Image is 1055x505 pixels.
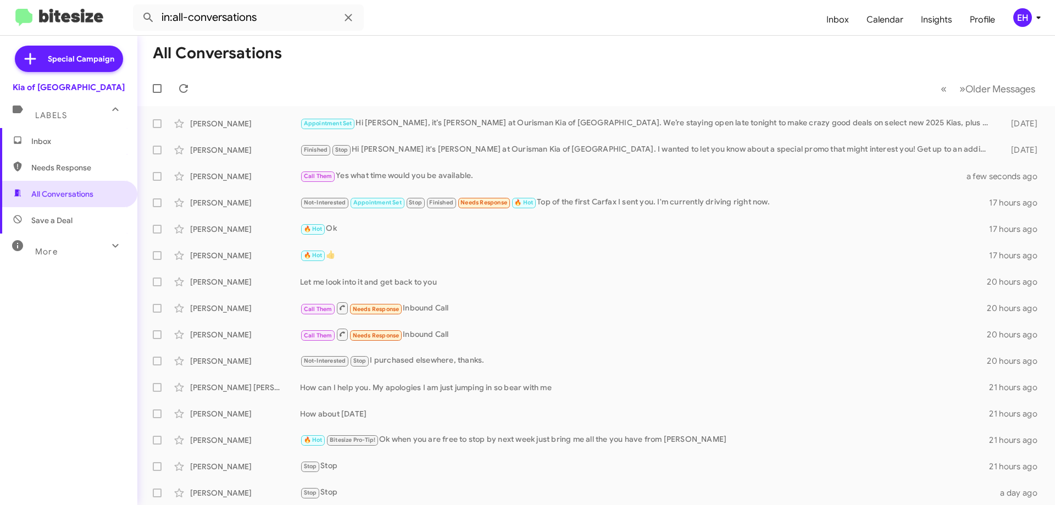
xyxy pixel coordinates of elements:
[304,225,323,232] span: 🔥 Hot
[304,252,323,259] span: 🔥 Hot
[304,199,346,206] span: Not-Interested
[190,276,300,287] div: [PERSON_NAME]
[987,303,1046,314] div: 20 hours ago
[31,136,125,147] span: Inbox
[429,199,453,206] span: Finished
[300,249,989,262] div: 👍
[514,199,533,206] span: 🔥 Hot
[941,82,947,96] span: «
[304,489,317,496] span: Stop
[1004,8,1043,27] button: EH
[953,77,1042,100] button: Next
[300,143,993,156] div: Hi [PERSON_NAME] it's [PERSON_NAME] at Ourisman Kia of [GEOGRAPHIC_DATA]. I wanted to let you kno...
[300,434,989,446] div: Ok when you are free to stop by next week just bring me all the you have from [PERSON_NAME]
[15,46,123,72] a: Special Campaign
[959,82,965,96] span: »
[190,197,300,208] div: [PERSON_NAME]
[190,224,300,235] div: [PERSON_NAME]
[989,224,1046,235] div: 17 hours ago
[190,118,300,129] div: [PERSON_NAME]
[300,117,993,130] div: Hi [PERSON_NAME], it’s [PERSON_NAME] at Ourisman Kia of [GEOGRAPHIC_DATA]. We’re staying open lat...
[993,118,1046,129] div: [DATE]
[48,53,114,64] span: Special Campaign
[987,329,1046,340] div: 20 hours ago
[190,171,300,182] div: [PERSON_NAME]
[858,4,912,36] a: Calendar
[409,199,422,206] span: Stop
[304,357,346,364] span: Not-Interested
[300,170,980,182] div: Yes what time would you be available.
[300,196,989,209] div: Top of the first Carfax I sent you. I'm currently driving right now.
[989,250,1046,261] div: 17 hours ago
[912,4,961,36] a: Insights
[190,329,300,340] div: [PERSON_NAME]
[989,197,1046,208] div: 17 hours ago
[989,382,1046,393] div: 21 hours ago
[818,4,858,36] a: Inbox
[300,328,987,341] div: Inbound Call
[335,146,348,153] span: Stop
[190,145,300,156] div: [PERSON_NAME]
[133,4,364,31] input: Search
[153,45,282,62] h1: All Conversations
[190,435,300,446] div: [PERSON_NAME]
[935,77,1042,100] nav: Page navigation example
[304,436,323,443] span: 🔥 Hot
[304,120,352,127] span: Appointment Set
[330,436,375,443] span: Bitesize Pro-Tip!
[304,173,332,180] span: Call Them
[13,82,125,93] div: Kia of [GEOGRAPHIC_DATA]
[980,171,1046,182] div: a few seconds ago
[304,463,317,470] span: Stop
[1013,8,1032,27] div: EH
[989,461,1046,472] div: 21 hours ago
[300,301,987,315] div: Inbound Call
[353,306,399,313] span: Needs Response
[190,382,300,393] div: [PERSON_NAME] [PERSON_NAME]
[934,77,953,100] button: Previous
[190,487,300,498] div: [PERSON_NAME]
[35,247,58,257] span: More
[35,110,67,120] span: Labels
[965,83,1035,95] span: Older Messages
[190,461,300,472] div: [PERSON_NAME]
[460,199,507,206] span: Needs Response
[31,215,73,226] span: Save a Deal
[353,199,402,206] span: Appointment Set
[300,276,987,287] div: Let me look into it and get back to you
[987,356,1046,367] div: 20 hours ago
[989,435,1046,446] div: 21 hours ago
[31,162,125,173] span: Needs Response
[300,460,989,473] div: Stop
[304,306,332,313] span: Call Them
[987,276,1046,287] div: 20 hours ago
[300,382,989,393] div: How can I help you. My apologies I am just jumping in so bear with me
[300,354,987,367] div: I purchased elsewhere, thanks.
[190,303,300,314] div: [PERSON_NAME]
[993,145,1046,156] div: [DATE]
[300,408,989,419] div: How about [DATE]
[961,4,1004,36] a: Profile
[190,250,300,261] div: [PERSON_NAME]
[190,356,300,367] div: [PERSON_NAME]
[304,146,328,153] span: Finished
[190,408,300,419] div: [PERSON_NAME]
[300,223,989,235] div: Ok
[31,188,93,199] span: All Conversations
[353,357,367,364] span: Stop
[353,332,399,339] span: Needs Response
[993,487,1046,498] div: a day ago
[300,486,993,499] div: Stop
[989,408,1046,419] div: 21 hours ago
[304,332,332,339] span: Call Them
